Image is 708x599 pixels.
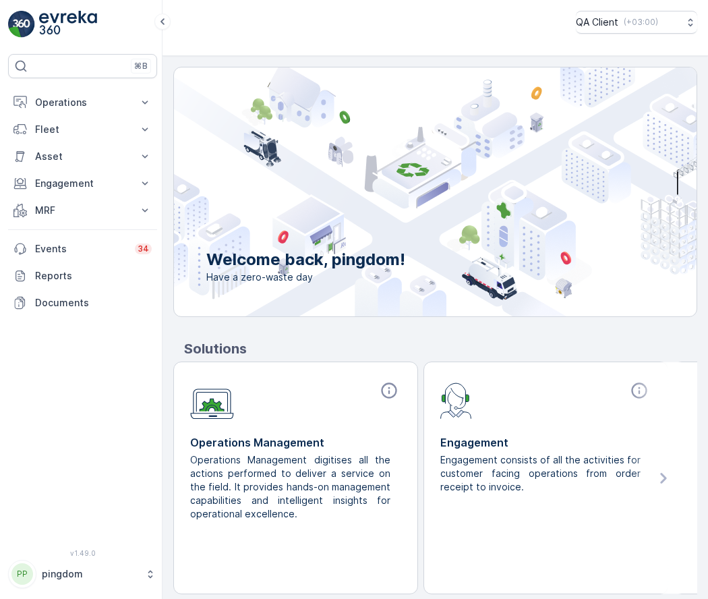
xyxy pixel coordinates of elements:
[8,560,157,588] button: PPpingdom
[8,262,157,289] a: Reports
[8,289,157,316] a: Documents
[206,270,405,284] span: Have a zero-waste day
[440,434,651,451] p: Engagement
[440,453,641,494] p: Engagement consists of all the activities for customer facing operations from order receipt to in...
[35,96,130,109] p: Operations
[184,339,697,359] p: Solutions
[35,177,130,190] p: Engagement
[8,235,157,262] a: Events34
[35,204,130,217] p: MRF
[624,17,658,28] p: ( +03:00 )
[138,244,149,254] p: 34
[11,563,33,585] div: PP
[190,453,390,521] p: Operations Management digitises all the actions performed to deliver a service on the field. It p...
[8,197,157,224] button: MRF
[39,11,97,38] img: logo_light-DOdMpM7g.png
[8,549,157,557] span: v 1.49.0
[35,150,130,163] p: Asset
[35,123,130,136] p: Fleet
[190,434,401,451] p: Operations Management
[8,170,157,197] button: Engagement
[190,381,234,420] img: module-icon
[35,269,152,283] p: Reports
[134,61,148,72] p: ⌘B
[8,143,157,170] button: Asset
[8,89,157,116] button: Operations
[576,16,618,29] p: QA Client
[8,11,35,38] img: logo
[35,242,127,256] p: Events
[35,296,152,310] p: Documents
[8,116,157,143] button: Fleet
[440,381,472,419] img: module-icon
[576,11,697,34] button: QA Client(+03:00)
[206,249,405,270] p: Welcome back, pingdom!
[113,67,697,316] img: city illustration
[42,567,138,581] p: pingdom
